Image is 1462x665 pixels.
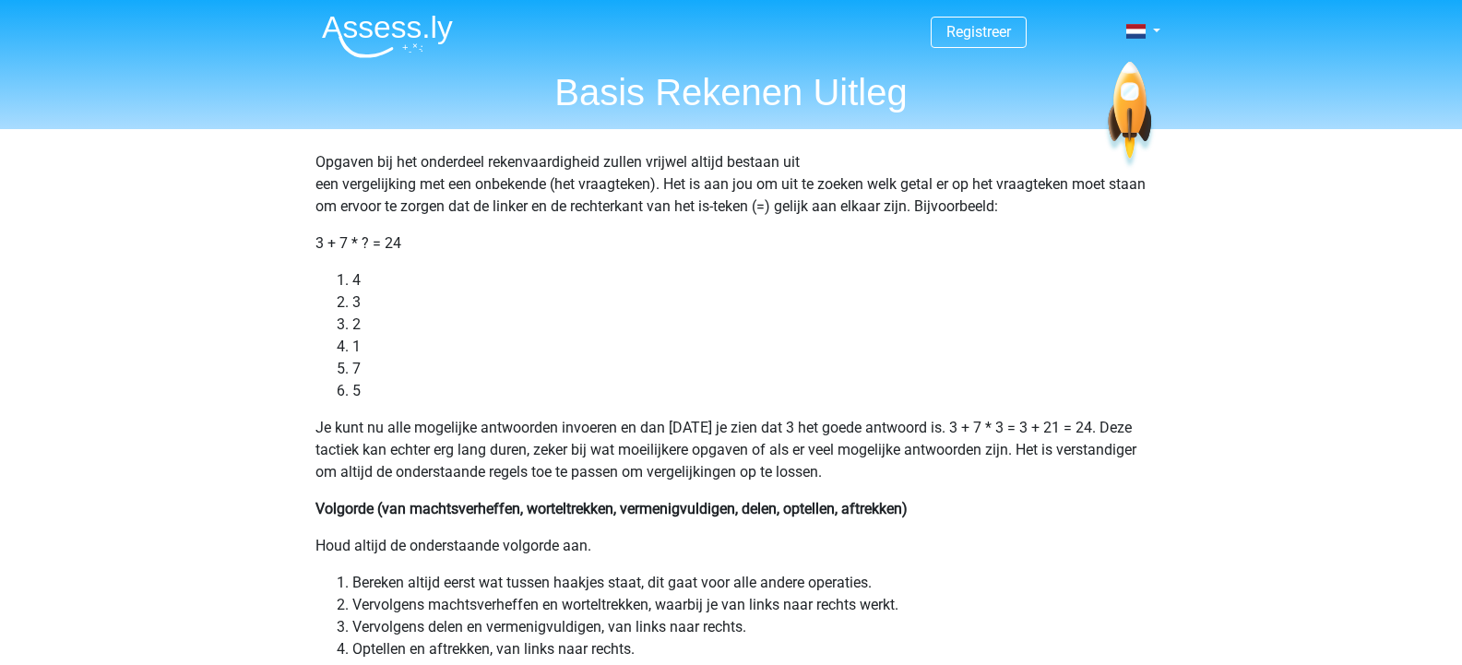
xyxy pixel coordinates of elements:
p: Je kunt nu alle mogelijke antwoorden invoeren en dan [DATE] je zien dat 3 het goede antwoord is. ... [315,417,1147,483]
li: 5 [352,380,1147,402]
li: Optellen en aftrekken, van links naar rechts. [352,638,1147,660]
li: 2 [352,314,1147,336]
a: Registreer [946,23,1011,41]
li: 1 [352,336,1147,358]
li: Bereken altijd eerst wat tussen haakjes staat, dit gaat voor alle andere operaties. [352,572,1147,594]
li: Vervolgens machtsverheffen en worteltrekken, waarbij je van links naar rechts werkt. [352,594,1147,616]
img: Assessly [322,15,453,58]
img: spaceship.7d73109d6933.svg [1104,62,1155,170]
p: 3 + 7 * ? = 24 [315,232,1147,255]
p: Opgaven bij het onderdeel rekenvaardigheid zullen vrijwel altijd bestaan uit een vergelijking met... [315,151,1147,218]
li: 3 [352,291,1147,314]
p: Houd altijd de onderstaande volgorde aan. [315,535,1147,557]
li: Vervolgens delen en vermenigvuldigen, van links naar rechts. [352,616,1147,638]
li: 4 [352,269,1147,291]
b: Volgorde (van machtsverheffen, worteltrekken, vermenigvuldigen, delen, optellen, aftrekken) [315,500,908,517]
li: 7 [352,358,1147,380]
h1: Basis Rekenen Uitleg [307,70,1156,114]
